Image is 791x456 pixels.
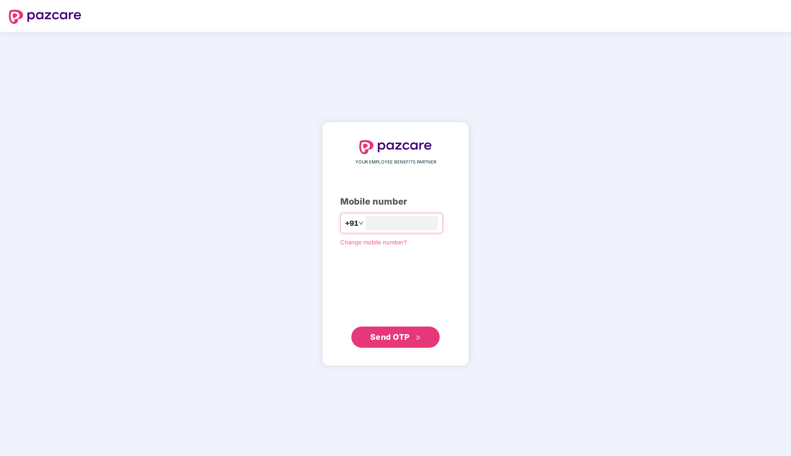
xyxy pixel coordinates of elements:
span: down [358,220,364,226]
img: logo [359,140,432,154]
button: Send OTPdouble-right [351,327,440,348]
img: logo [9,10,81,24]
span: Send OTP [370,332,410,342]
span: double-right [415,335,421,341]
span: +91 [345,218,358,229]
div: Mobile number [340,195,451,209]
span: YOUR EMPLOYEE BENEFITS PARTNER [355,159,436,166]
a: Change mobile number? [340,239,407,246]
